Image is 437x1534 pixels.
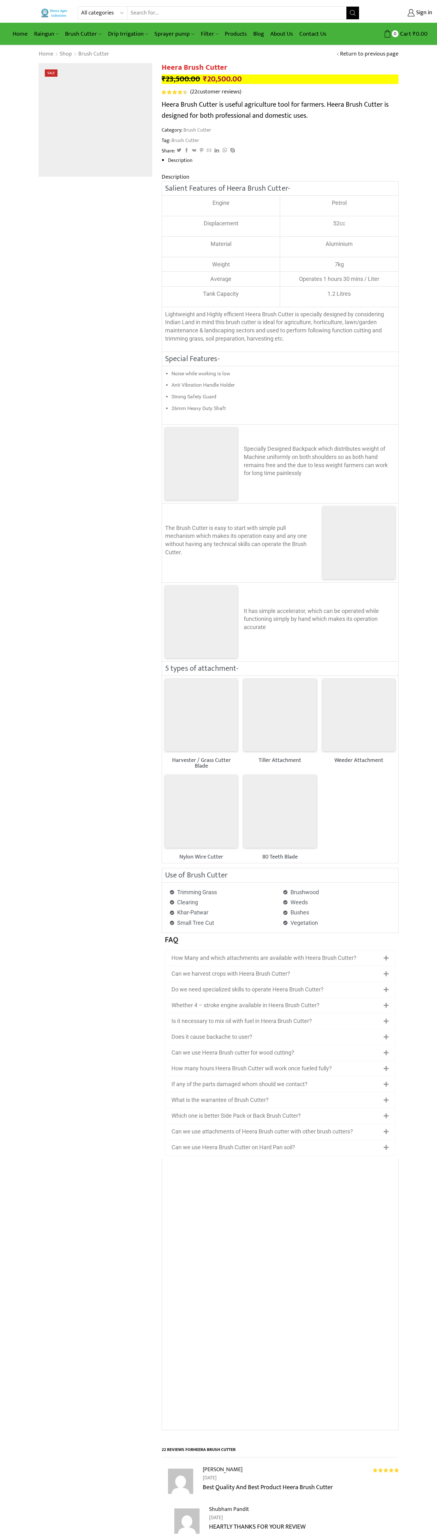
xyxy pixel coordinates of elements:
h2: 22 reviews for [162,1447,398,1458]
p: Aluminium [283,240,395,248]
p: The Brush Cutter is easy to start with simple pull mechanism which makes its operation easy and a... [165,524,316,556]
h2: Harvester / Grass Cutter Blade [165,758,237,769]
a: How Many and which attachments are available with Heera Brush Cutter? [171,954,356,961]
a: Filter [198,27,222,41]
span: Vegetation [289,918,318,928]
bdi: 0.00 [413,29,428,39]
a: Blog [250,27,267,41]
a: Can we use attachments of Heera Brush cutter with other brush cutters? [171,1128,353,1135]
a: About Us [267,27,296,41]
div: Is it necessary to mix oil with fuel in Heera Brush Cutter? [165,1014,395,1029]
span: ₹ [413,29,416,39]
h2: Nylon Wire Cutter [165,854,237,860]
span: ₹ [162,73,166,86]
a: Which one is better Side Pack or Back Brush Cutter? [171,1112,301,1119]
div: What is the warrantee of Brush Cutter? [165,1092,395,1108]
li: Anti Vibration Handle Holder [171,381,395,390]
div: How many hours Heera Brush Cutter will work once fueled fully? [165,1061,395,1076]
p: 1.2 Litres [283,290,395,298]
div: Does it cause backache to user? [165,1029,395,1045]
span: Small Tree Cut [176,918,214,928]
input: Search for... [128,7,346,19]
div: Can we use attachments of Heera Brush cutter with other brush cutters? [165,1124,395,1139]
a: Shop [59,50,72,58]
img: Heera Brush Cutter [39,63,152,177]
a: Products [222,27,250,41]
div: Can we use Heera Brush Cutter on Hard Pan soil? [165,1140,395,1155]
a: Home [9,27,31,41]
h2: Salient Features of Heera Brush Cutter- [165,185,395,192]
a: Contact Us [296,27,330,41]
a: Raingun [31,27,62,41]
span: Trimming Grass [176,887,217,897]
a: What is the warrantee of Brush Cutter? [171,1097,269,1103]
h1: Heera Brush Cutter [162,63,398,72]
span: Rated out of 5 [373,1468,398,1472]
h2: Tiller Attachment [244,758,316,763]
span: Description [168,156,193,164]
p: HEARTLY THANKS FOR YOUR REVIEW [209,1522,398,1532]
a: Brush Cutter [62,27,105,41]
a: Do we need specialized skills to operate Heera Brush Cutter? [171,986,324,993]
span: Cart [398,30,411,38]
a: Return to previous page [340,50,398,58]
div: Do we need specialized skills to operate Heera Brush Cutter? [165,982,395,997]
h2: 5 types of attachment- [165,665,395,672]
span: Sign in [415,9,432,17]
bdi: 23,500.00 [162,73,200,86]
span: Sale [45,69,57,77]
span: 0 [392,30,398,37]
strong: [PERSON_NAME] [203,1465,242,1474]
p: Petrol [283,199,395,207]
strong: Shubham Pandit [209,1505,249,1514]
bdi: 20,500.00 [203,73,242,86]
a: If any of the parts damaged whom should we contact? [171,1081,308,1087]
div: How Many and which attachments are available with Heera Brush Cutter? [165,950,395,966]
div: 7kg [283,260,395,269]
div: Operates 1 hours 30 mins / Liter [283,275,395,283]
div: Can we use Heera Brush cutter for wood cutting? [165,1045,395,1061]
time: [DATE] [203,1474,398,1482]
a: Description [162,172,189,182]
span: Rated out of 5 based on customer ratings [162,90,185,94]
button: Search button [346,7,359,19]
a: Does it cause backache to user? [171,1033,252,1040]
div: Rated 5 out of 5 [373,1468,398,1472]
span: Category: [162,127,211,134]
div: Which one is better Side Pack or Back Brush Cutter? [165,1108,395,1124]
h2: 80 Teeth Blade [244,854,316,860]
p: It has simple accelerator, which can be operated while functioning simply by hand which makes its... [244,607,395,631]
div: Material [165,240,277,248]
h2: Special Features- [165,355,395,363]
div: Weight [165,260,277,269]
a: 0 Cart ₹0.00 [366,28,428,40]
p: 52cc [283,219,395,228]
div: Rated 4.55 out of 5 [162,90,187,94]
div: Tank Capacity [165,290,277,298]
span: 22 [162,90,189,94]
h2: Use of Brush Cutter [165,871,395,879]
span: Clearing [176,897,198,907]
span: Tag: [162,137,398,144]
li: Noise while working is low [171,369,395,378]
a: Whether 4 – stroke engine available in Heera Brush Cutter? [171,1002,320,1008]
a: Home [39,50,54,58]
a: Can we use Heera Brush cutter for wood cutting? [171,1049,294,1056]
div: Can we harvest crops with Heera Brush Cutter? [165,966,395,982]
a: Sprayer pump [151,27,197,41]
a: Can we harvest crops with Heera Brush Cutter? [171,970,290,977]
p: Specially Designed Backpack which distributes weight of Machine uniformly on both shoulders so as... [244,445,395,477]
span: 22 [192,87,197,97]
nav: Breadcrumb [39,50,110,58]
span: Heera Brush Cutter is useful agriculture tool for farmers. Heera Brush Cutter is designed for bot... [162,99,389,122]
h2: Weeder Attachment [323,758,395,763]
h2: FAQ [165,936,395,944]
a: Is it necessary to mix oil with fuel in Heera Brush Cutter? [171,1018,312,1024]
span: Bushes [289,907,309,918]
p: Engine [165,199,277,207]
time: [DATE] [209,1514,398,1522]
a: Brush Cutter [78,50,110,58]
span: Heera Brush Cutter [193,1446,236,1453]
span: Brushwood [289,887,319,897]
